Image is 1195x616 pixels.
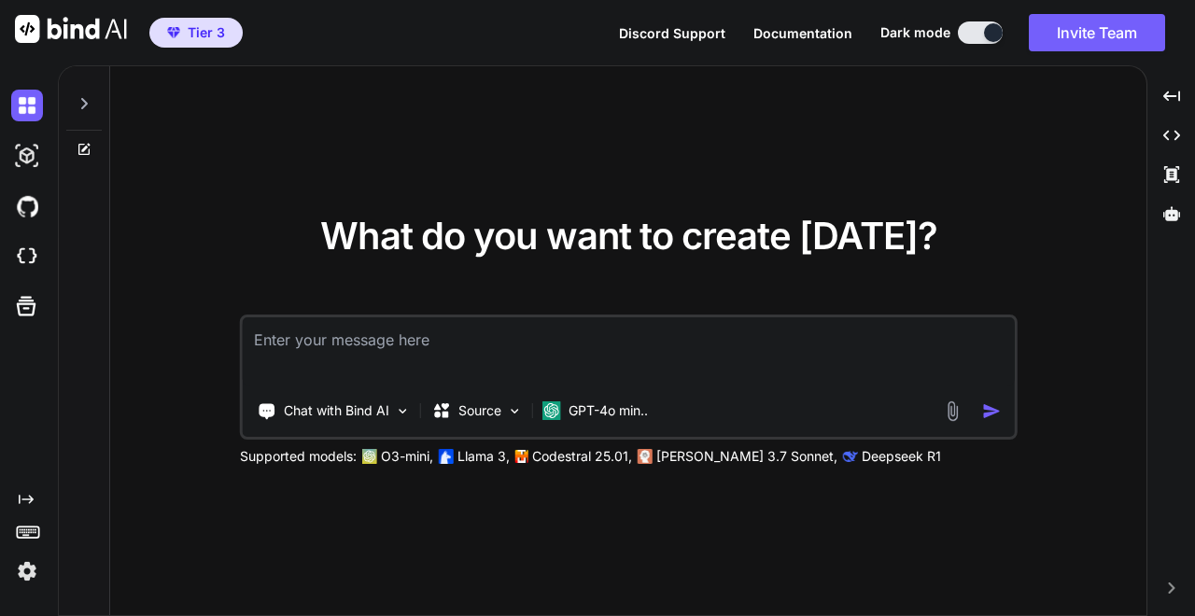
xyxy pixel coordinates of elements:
[941,400,963,422] img: attachment
[569,401,648,420] p: GPT-4o min..
[381,447,433,466] p: O3-mini,
[542,401,561,420] img: GPT-4o mini
[11,140,43,172] img: darkAi-studio
[880,23,950,42] span: Dark mode
[1029,14,1165,51] button: Invite Team
[532,447,632,466] p: Codestral 25.01,
[11,90,43,121] img: darkChat
[619,25,725,41] span: Discord Support
[240,447,357,466] p: Supported models:
[507,403,523,419] img: Pick Models
[439,449,454,464] img: Llama2
[167,27,180,38] img: premium
[619,23,725,43] button: Discord Support
[188,23,225,42] span: Tier 3
[362,449,377,464] img: GPT-4
[862,447,941,466] p: Deepseek R1
[753,23,852,43] button: Documentation
[149,18,243,48] button: premiumTier 3
[395,403,411,419] img: Pick Tools
[11,241,43,273] img: cloudideIcon
[638,449,653,464] img: claude
[515,450,528,463] img: Mistral-AI
[981,401,1001,421] img: icon
[753,25,852,41] span: Documentation
[843,449,858,464] img: claude
[458,401,501,420] p: Source
[457,447,510,466] p: Llama 3,
[11,555,43,587] img: settings
[320,213,937,259] span: What do you want to create [DATE]?
[284,401,389,420] p: Chat with Bind AI
[15,15,127,43] img: Bind AI
[656,447,837,466] p: [PERSON_NAME] 3.7 Sonnet,
[11,190,43,222] img: githubDark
